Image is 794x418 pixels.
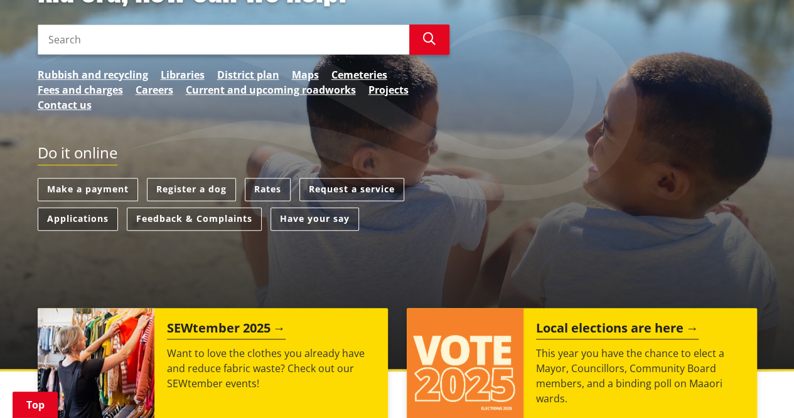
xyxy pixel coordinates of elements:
[127,207,262,231] a: Feedback & Complaints
[38,144,117,166] h2: Do it online
[368,82,409,97] a: Projects
[736,365,781,410] iframe: Messenger Launcher
[13,392,58,418] a: Top
[38,25,409,55] input: Search input
[186,82,356,97] a: Current and upcoming roadworks
[161,67,205,82] a: Libraries
[331,67,387,82] a: Cemeteries
[147,178,236,201] a: Register a dog
[38,178,138,201] a: Make a payment
[38,67,148,82] a: Rubbish and recycling
[271,207,359,231] a: Have your say
[299,178,404,201] a: Request a service
[167,346,375,391] p: Want to love the clothes you already have and reduce fabric waste? Check out our SEWtember events!
[245,178,291,201] a: Rates
[38,97,92,113] a: Contact us
[292,67,319,82] a: Maps
[38,82,123,97] a: Fees and charges
[136,82,173,97] a: Careers
[536,321,699,339] h2: Local elections are here
[217,67,279,82] a: District plan
[38,207,118,231] a: Applications
[536,346,744,406] p: This year you have the chance to elect a Mayor, Councillors, Community Board members, and a bindi...
[167,321,286,339] h2: SEWtember 2025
